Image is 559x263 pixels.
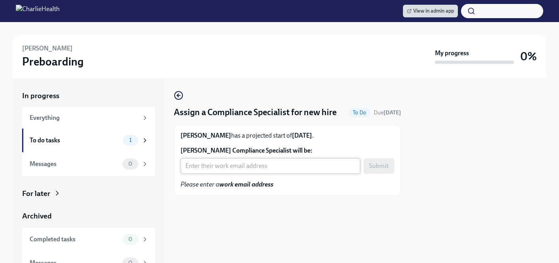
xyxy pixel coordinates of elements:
span: Due [374,109,401,116]
h3: 0% [520,49,537,63]
a: Completed tasks0 [22,228,155,251]
h6: [PERSON_NAME] [22,44,73,53]
div: Completed tasks [30,235,119,244]
div: Messages [30,160,119,168]
img: CharlieHealth [16,5,60,17]
em: Please enter a [181,181,273,188]
span: 1 [124,137,136,143]
h4: Assign a Compliance Specialist for new hire [174,106,337,118]
div: Everything [30,114,138,122]
strong: [DATE] [292,132,312,139]
label: [PERSON_NAME] Compliance Specialist will be: [181,146,394,155]
a: To do tasks1 [22,129,155,152]
input: Enter their work email address [181,158,360,174]
div: To do tasks [30,136,119,145]
strong: [PERSON_NAME] [181,132,231,139]
a: View in admin app [403,5,458,17]
p: has a projected start of . [181,131,394,140]
a: In progress [22,91,155,101]
a: Archived [22,211,155,221]
a: Everything [22,107,155,129]
span: View in admin app [407,7,454,15]
strong: [DATE] [384,109,401,116]
span: 0 [124,161,137,167]
strong: My progress [435,49,469,58]
span: To Do [348,110,371,116]
span: 0 [124,236,137,242]
a: Messages0 [22,152,155,176]
span: September 23rd, 2025 09:00 [374,109,401,116]
a: For later [22,188,155,199]
div: For later [22,188,50,199]
h3: Preboarding [22,54,84,69]
strong: work email address [219,181,273,188]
